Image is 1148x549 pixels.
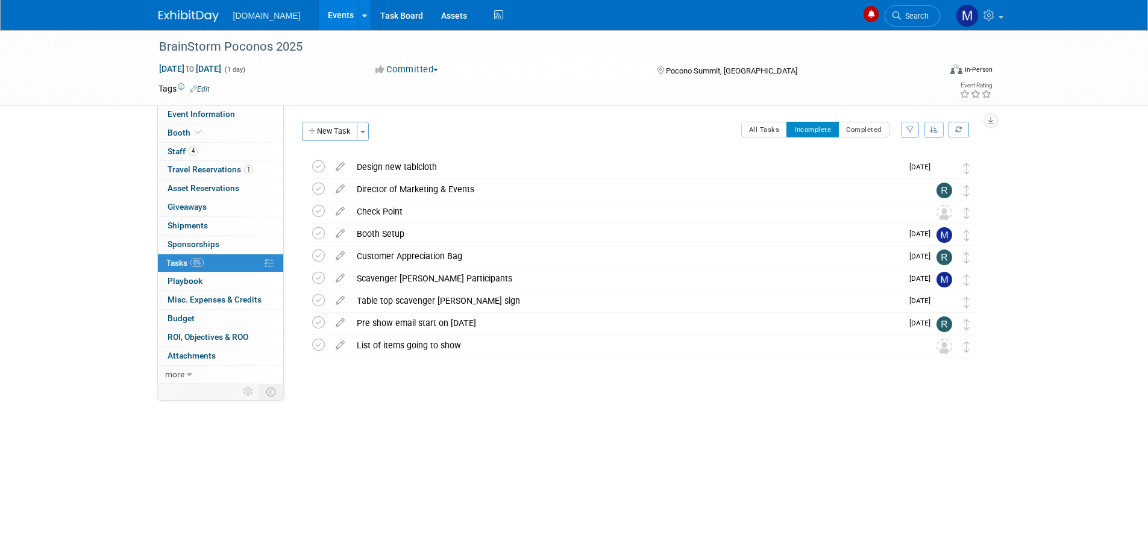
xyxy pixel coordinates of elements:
div: List of items going to show [351,335,912,356]
span: Asset Reservations [168,183,239,193]
span: ROI, Objectives & ROO [168,332,248,342]
span: Playbook [168,276,202,286]
td: Personalize Event Tab Strip [238,384,259,400]
span: [DATE] [909,319,936,327]
span: [DATE] [DATE] [158,63,222,74]
span: 4 [189,146,198,155]
img: Unassigned [936,205,952,221]
a: edit [330,340,351,351]
div: Table top scavenger [PERSON_NAME] sign [351,290,902,311]
span: Staff [168,146,198,156]
a: Asset Reservations [158,180,283,198]
div: BrainStorm Poconos 2025 [155,36,922,58]
a: ROI, Objectives & ROO [158,328,283,347]
span: more [165,369,184,379]
span: Attachments [168,351,216,360]
img: Vasili Karalewich [936,160,952,176]
i: Move task [964,319,970,330]
a: Search [885,5,940,27]
a: Sponsorships [158,236,283,254]
span: Tasks [166,258,204,268]
div: Check Point [351,201,912,222]
span: Booth [168,128,204,137]
div: Director of Marketing & Events [351,179,912,199]
span: to [184,64,196,74]
a: Booth [158,124,283,142]
span: Shipments [168,221,208,230]
div: Pre show email start on [DATE] [351,313,902,333]
span: [DATE] [909,252,936,260]
span: Budget [168,313,195,323]
span: Pocono Summit, [GEOGRAPHIC_DATA] [666,66,797,75]
img: Vasili Karalewich [936,294,952,310]
img: Unassigned [936,339,952,354]
a: edit [330,273,351,284]
span: Misc. Expenses & Credits [168,295,262,304]
img: Format-Inperson.png [950,64,962,74]
a: Budget [158,310,283,328]
a: edit [330,251,351,262]
span: [DATE] [909,163,936,171]
i: Move task [964,296,970,308]
div: In-Person [964,65,993,74]
i: Move task [964,207,970,219]
div: Event Rating [959,83,992,89]
span: Search [901,11,929,20]
img: Rachelle Menzella [936,249,952,265]
a: Event Information [158,105,283,124]
a: edit [330,318,351,328]
span: 0% [190,258,204,267]
i: Move task [964,163,970,174]
div: Event Format [869,63,993,81]
a: more [158,366,283,384]
span: [DATE] [909,274,936,283]
img: Mark Menzella [956,4,979,27]
span: Travel Reservations [168,165,253,174]
span: [DOMAIN_NAME] [233,11,301,20]
button: Incomplete [786,122,839,137]
i: Move task [964,341,970,353]
i: Move task [964,252,970,263]
img: Rachelle Menzella [936,183,952,198]
a: Travel Reservations1 [158,161,283,179]
i: Move task [964,185,970,196]
a: Edit [190,85,210,93]
img: Mark Menzella [936,227,952,243]
td: Tags [158,83,210,95]
span: (1 day) [224,66,245,74]
a: Misc. Expenses & Credits [158,291,283,309]
button: Completed [838,122,889,137]
div: Customer Appreciation Bag [351,246,902,266]
a: Staff4 [158,143,283,161]
div: Scavenger [PERSON_NAME] Participants [351,268,902,289]
a: Shipments [158,217,283,235]
button: New Task [302,122,357,141]
div: Booth Setup [351,224,902,244]
a: edit [330,162,351,172]
a: Tasks0% [158,254,283,272]
i: Booth reservation complete [196,129,202,136]
img: Mark Menzella [936,272,952,287]
img: ExhibitDay [158,10,219,22]
a: Refresh [949,122,969,137]
div: Design new tablcloth [351,157,902,177]
i: Move task [964,230,970,241]
a: edit [330,228,351,239]
span: 1 [244,165,253,174]
a: Giveaways [158,198,283,216]
span: Event Information [168,109,235,119]
a: Playbook [158,272,283,290]
img: Rachelle Menzella [936,316,952,332]
span: Giveaways [168,202,207,212]
span: [DATE] [909,230,936,238]
span: [DATE] [909,296,936,305]
a: Attachments [158,347,283,365]
button: All Tasks [741,122,788,137]
span: Sponsorships [168,239,219,249]
button: Committed [371,63,443,76]
a: edit [330,295,351,306]
i: Move task [964,274,970,286]
a: edit [330,184,351,195]
td: Toggle Event Tabs [259,384,283,400]
a: edit [330,206,351,217]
